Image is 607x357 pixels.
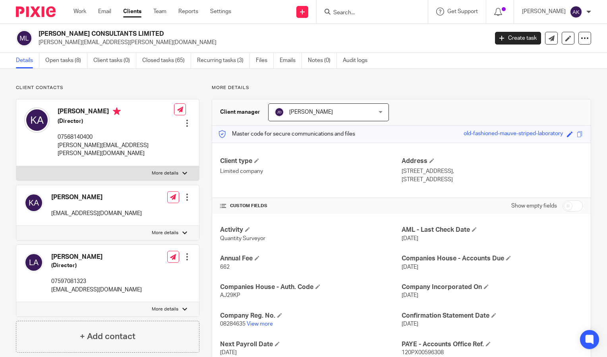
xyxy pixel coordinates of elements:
[51,193,142,202] h4: [PERSON_NAME]
[16,6,56,17] img: Pixie
[447,9,478,14] span: Get Support
[113,107,121,115] i: Primary
[402,157,583,165] h4: Address
[58,142,174,158] p: [PERSON_NAME][EMAIL_ADDRESS][PERSON_NAME][DOMAIN_NAME]
[80,330,135,343] h4: + Add contact
[24,107,50,133] img: svg%3E
[402,236,418,241] span: [DATE]
[98,8,111,16] a: Email
[220,167,401,175] p: Limited company
[402,350,444,355] span: 120PX00596308
[402,176,583,184] p: [STREET_ADDRESS]
[51,277,142,285] p: 07597081323
[153,8,166,16] a: Team
[332,10,404,17] input: Search
[210,8,231,16] a: Settings
[220,293,240,298] span: AJ29KP
[220,283,401,291] h4: Companies House - Auth. Code
[247,321,273,327] a: View more
[142,53,191,68] a: Closed tasks (65)
[511,202,557,210] label: Show empty fields
[58,107,174,117] h4: [PERSON_NAME]
[51,210,142,217] p: [EMAIL_ADDRESS][DOMAIN_NAME]
[402,321,418,327] span: [DATE]
[522,8,566,16] p: [PERSON_NAME]
[402,340,583,349] h4: PAYE - Accounts Office Ref.
[402,167,583,175] p: [STREET_ADDRESS],
[220,264,230,270] span: 662
[280,53,302,68] a: Emails
[24,193,43,212] img: svg%3E
[220,350,237,355] span: [DATE]
[495,32,541,45] a: Create task
[152,306,178,312] p: More details
[275,107,284,117] img: svg%3E
[24,253,43,272] img: svg%3E
[402,254,583,263] h4: Companies House - Accounts Due
[570,6,582,18] img: svg%3E
[289,109,333,115] span: [PERSON_NAME]
[308,53,337,68] a: Notes (0)
[73,8,86,16] a: Work
[220,108,260,116] h3: Client manager
[220,340,401,349] h4: Next Payroll Date
[343,53,373,68] a: Audit logs
[220,312,401,320] h4: Company Reg. No.
[220,203,401,209] h4: CUSTOM FIELDS
[51,262,142,270] h5: (Director)
[256,53,274,68] a: Files
[220,157,401,165] h4: Client type
[220,226,401,234] h4: Activity
[402,283,583,291] h4: Company Incorporated On
[16,85,199,91] p: Client contacts
[39,30,394,38] h2: [PERSON_NAME] CONSULTANTS LIMITED
[402,264,418,270] span: [DATE]
[51,253,142,261] h4: [PERSON_NAME]
[218,130,355,138] p: Master code for secure communications and files
[220,321,246,327] span: 08284635
[58,117,174,125] h5: (Director)
[152,170,178,177] p: More details
[178,8,198,16] a: Reports
[402,293,418,298] span: [DATE]
[402,226,583,234] h4: AML - Last Check Date
[212,85,591,91] p: More details
[220,254,401,263] h4: Annual Fee
[45,53,87,68] a: Open tasks (8)
[402,312,583,320] h4: Confirmation Statement Date
[93,53,136,68] a: Client tasks (0)
[197,53,250,68] a: Recurring tasks (3)
[123,8,141,16] a: Clients
[39,39,483,47] p: [PERSON_NAME][EMAIL_ADDRESS][PERSON_NAME][DOMAIN_NAME]
[58,133,174,141] p: 07568140400
[16,53,39,68] a: Details
[152,230,178,236] p: More details
[51,286,142,294] p: [EMAIL_ADDRESS][DOMAIN_NAME]
[220,236,265,241] span: Quantity Surveyor
[16,30,33,47] img: svg%3E
[464,130,563,139] div: old-fashioned-mauve-striped-laboratory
